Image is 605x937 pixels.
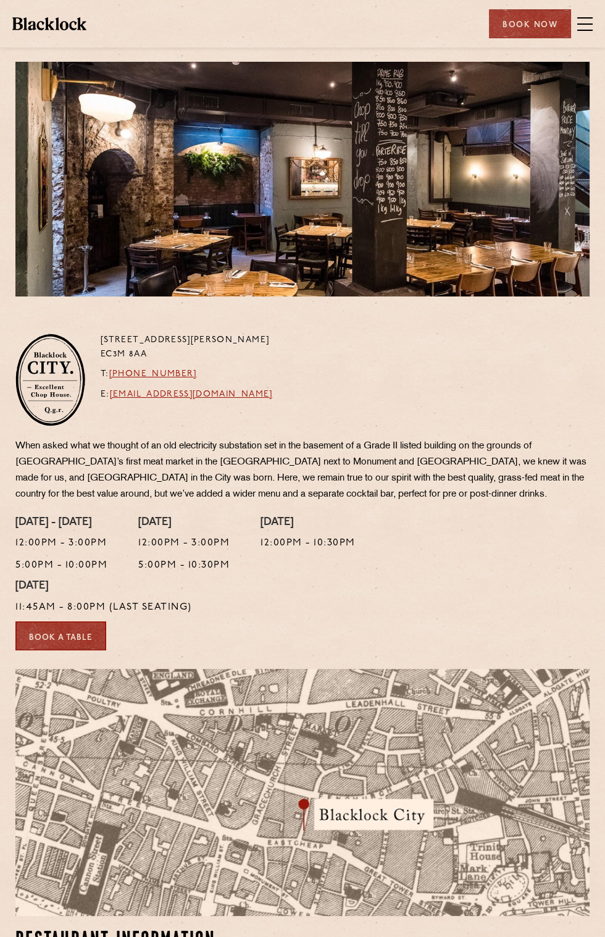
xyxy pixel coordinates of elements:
[138,516,230,530] h4: [DATE]
[15,439,590,503] p: When asked what we thought of an old electricity substation set in the basement of a Grade II lis...
[138,558,230,574] p: 5:00pm - 10:30pm
[109,369,197,379] a: [PHONE_NUMBER]
[489,9,571,38] div: Book Now
[15,536,107,552] p: 12:00pm - 3:00pm
[101,368,273,382] p: T:
[110,390,273,399] a: [EMAIL_ADDRESS][DOMAIN_NAME]
[261,536,356,552] p: 12:00pm - 10:30pm
[15,600,192,616] p: 11:45am - 8:00pm (Last Seating)
[15,516,107,530] h4: [DATE] - [DATE]
[15,558,107,574] p: 5:00pm - 10:00pm
[101,334,273,361] p: [STREET_ADDRESS][PERSON_NAME] EC3M 8AA
[12,17,86,30] img: BL_Textured_Logo-footer-cropped.svg
[261,516,356,530] h4: [DATE]
[15,580,192,594] h4: [DATE]
[15,621,106,650] a: Book a Table
[15,334,85,426] img: City-stamp-default.svg
[138,536,230,552] p: 12:00pm - 3:00pm
[101,388,273,402] p: E:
